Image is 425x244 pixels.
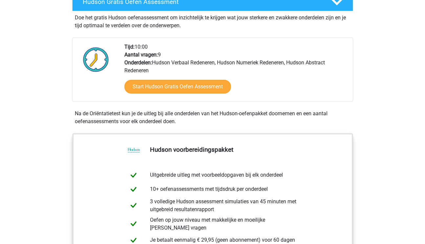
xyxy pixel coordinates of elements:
[124,44,135,50] b: Tijd:
[72,110,353,125] div: Na de Oriëntatietest kun je de uitleg bij alle onderdelen van het Hudson-oefenpakket doornemen en...
[124,59,152,66] b: Onderdelen:
[124,80,231,94] a: Start Hudson Gratis Oefen Assessment
[119,43,352,101] div: 10:00 9 Hudson Verbaal Redeneren, Hudson Numeriek Redeneren, Hudson Abstract Redeneren
[72,11,353,30] div: Doe het gratis Hudson oefenassessment om inzichtelijk te krijgen wat jouw sterkere en zwakkere on...
[79,43,113,76] img: Klok
[124,52,158,58] b: Aantal vragen:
